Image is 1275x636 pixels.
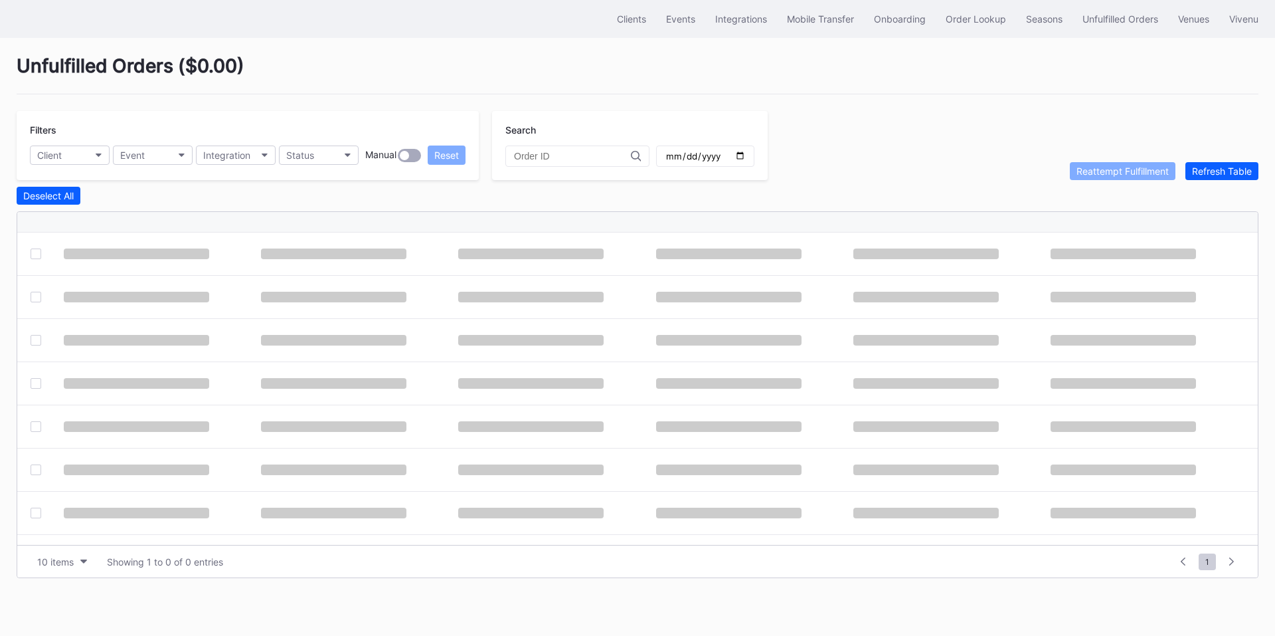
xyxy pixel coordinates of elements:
button: Event [113,146,193,165]
div: Order Lookup [946,13,1006,25]
button: Integrations [705,7,777,31]
div: Filters [30,124,466,136]
div: Showing 1 to 0 of 0 entries [107,556,223,568]
div: Deselect All [23,190,74,201]
button: Seasons [1016,7,1072,31]
div: Integrations [715,13,767,25]
button: Reset [428,146,466,165]
div: Client [37,150,62,161]
div: Search [505,124,754,136]
button: Refresh Table [1185,162,1258,180]
div: Status [286,150,314,161]
div: Vivenu [1229,13,1258,25]
div: Clients [617,13,646,25]
div: Events [666,13,695,25]
div: Reattempt Fulfillment [1076,165,1169,177]
div: Seasons [1026,13,1062,25]
button: 10 items [31,553,94,571]
button: Reattempt Fulfillment [1070,162,1175,180]
div: Onboarding [874,13,926,25]
button: Integration [196,146,276,165]
div: Unfulfilled Orders [1082,13,1158,25]
button: Status [279,146,359,165]
div: 10 items [37,556,74,568]
div: Event [120,150,145,161]
button: Clients [607,7,656,31]
div: Refresh Table [1192,165,1252,177]
div: Manual [365,149,396,162]
span: 1 [1199,554,1216,570]
div: Unfulfilled Orders ( $0.00 ) [17,54,1258,94]
div: Venues [1178,13,1209,25]
button: Events [656,7,705,31]
button: Unfulfilled Orders [1072,7,1168,31]
input: Order ID [514,151,631,161]
button: Vivenu [1219,7,1268,31]
button: Onboarding [864,7,936,31]
div: Mobile Transfer [787,13,854,25]
div: Integration [203,150,250,161]
button: Deselect All [17,187,80,205]
div: Reset [434,150,459,161]
button: Client [30,146,110,165]
button: Mobile Transfer [777,7,864,31]
button: Venues [1168,7,1219,31]
button: Order Lookup [936,7,1016,31]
